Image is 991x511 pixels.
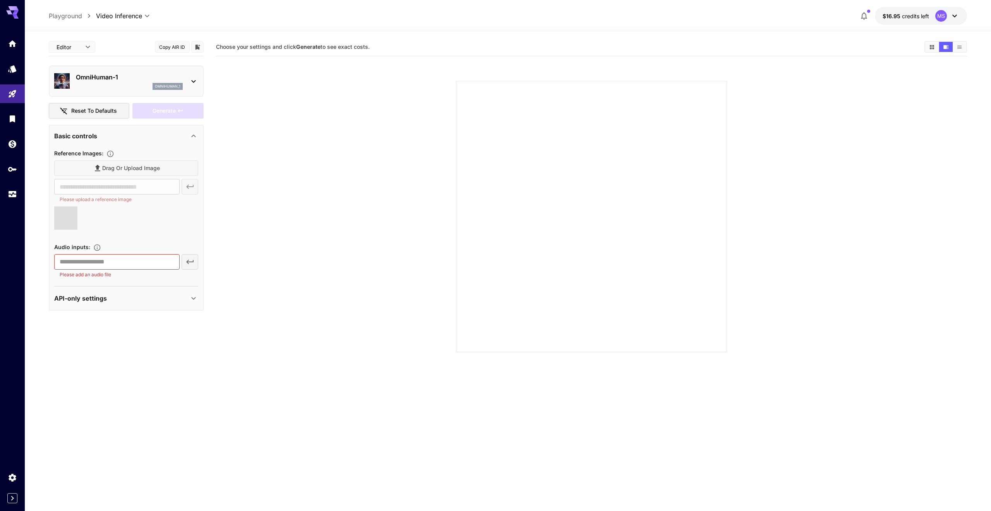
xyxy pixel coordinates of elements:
p: API-only settings [54,294,107,303]
nav: breadcrumb [49,11,96,21]
div: OmniHuman‑1omnihuman_1 [54,69,198,93]
div: Show media in grid viewShow media in video viewShow media in list view [924,41,967,53]
span: Reference Images : [54,150,103,157]
button: Show media in video view [939,42,953,52]
p: Please add an audio file [60,271,174,279]
button: Reset to defaults [49,103,129,119]
div: Playground [8,89,17,99]
div: Home [8,39,17,48]
button: Show media in list view [953,42,966,52]
button: Upload a reference image to guide the result. Supported formats: MP4, WEBM and MOV. [103,150,117,158]
span: credits left [902,13,929,19]
span: Editor [57,43,81,51]
p: Please upload a reference image [60,196,174,203]
p: omnihuman_1 [155,84,180,89]
p: Basic controls [54,131,97,141]
div: $16.95041 [883,12,929,20]
div: Basic controls [54,127,198,145]
div: MS [935,10,947,22]
div: Settings [8,473,17,482]
span: $16.95 [883,13,902,19]
div: Please check all required fields [132,103,204,119]
button: Upload an audio file. Supported formats: .mp3, .wav, .flac, .aac, .ogg, .m4a, .wma. For best resu... [90,244,104,251]
button: Expand sidebar [7,493,17,503]
div: Models [8,64,17,74]
button: Show media in grid view [925,42,939,52]
div: API-only settings [54,289,198,308]
button: $16.95041MS [875,7,967,25]
button: Add to library [194,42,201,52]
span: Audio inputs : [54,244,90,250]
b: Generate [296,43,321,50]
div: API Keys [8,164,17,174]
a: Playground [49,11,82,21]
span: Choose your settings and click to see exact costs. [216,43,370,50]
div: Usage [8,189,17,199]
div: Library [8,114,17,124]
p: OmniHuman‑1 [76,72,183,82]
button: Copy AIR ID [155,41,190,53]
div: Wallet [8,139,17,149]
span: Video Inference [96,11,142,21]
